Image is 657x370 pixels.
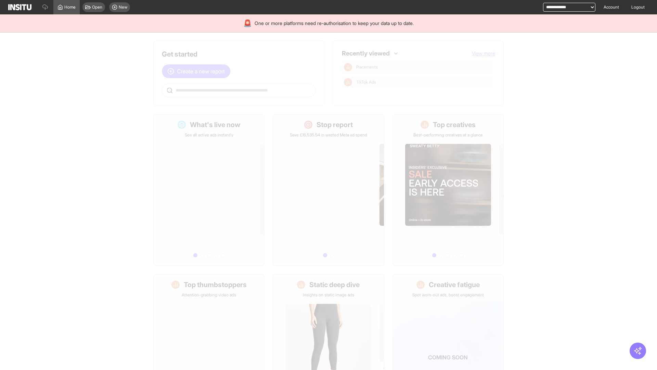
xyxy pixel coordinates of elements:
span: New [119,4,127,10]
span: Home [64,4,76,10]
span: One or more platforms need re-authorisation to keep your data up to date. [255,20,414,27]
span: Open [92,4,102,10]
div: 🚨 [243,18,252,28]
img: Logo [8,4,31,10]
